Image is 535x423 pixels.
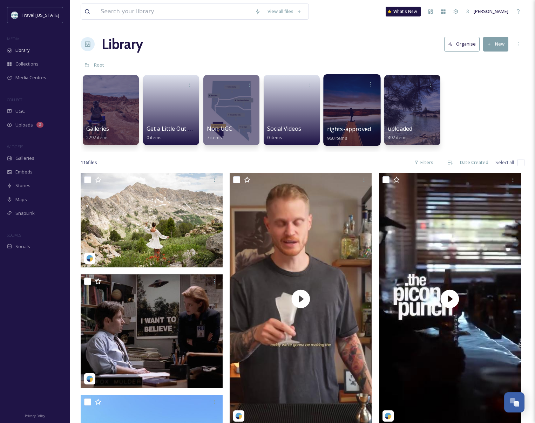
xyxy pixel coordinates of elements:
img: snapsea-logo.png [86,375,93,382]
input: Search your library [97,4,251,19]
span: Root [94,62,104,68]
img: snapsea-logo.png [235,412,242,419]
a: What's New [386,7,421,16]
span: 492 items [388,134,408,141]
span: Galleries [86,125,109,132]
span: Socials [15,243,30,250]
img: snapsea-logo.png [86,255,93,262]
a: Library [102,34,143,55]
span: 7 items [207,134,222,141]
span: 0 items [147,134,162,141]
span: COLLECT [7,97,22,102]
span: Privacy Policy [25,414,45,418]
span: Select all [495,159,514,166]
span: Embeds [15,169,33,175]
span: Stories [15,182,31,189]
span: Collections [15,61,39,67]
span: 0 items [267,134,282,141]
a: Privacy Policy [25,411,45,419]
a: uploaded492 items [388,125,412,141]
span: 2292 items [86,134,109,141]
span: Social Videos [267,125,301,132]
span: Media Centres [15,74,46,81]
span: Maps [15,196,27,203]
span: UGC [15,108,25,115]
img: j.rose227-4985441.jpg [81,173,223,267]
img: download.jpeg [11,12,18,19]
a: Social Videos0 items [267,125,301,141]
button: New [483,37,508,51]
span: Travel [US_STATE] [22,12,59,18]
a: Get a Little Out There0 items [147,125,204,141]
span: MEDIA [7,36,19,41]
button: Organise [444,37,480,51]
span: [PERSON_NAME] [474,8,508,14]
span: uploaded [388,125,412,132]
a: rights-approved960 items [327,126,371,141]
span: SOCIALS [7,232,21,238]
span: Non-UGC [207,125,232,132]
span: 116 file s [81,159,97,166]
span: 960 items [327,135,347,141]
div: Filters [411,156,437,169]
span: rights-approved [327,125,371,133]
span: Get a Little Out There [147,125,204,132]
img: stephanie_.bee-17860739331398155.jpeg [81,274,223,388]
a: Organise [444,37,483,51]
a: Non-UGC7 items [207,125,232,141]
span: SnapLink [15,210,35,217]
a: Root [94,61,104,69]
span: Uploads [15,122,33,128]
img: snapsea-logo.png [385,412,392,419]
span: Galleries [15,155,34,162]
a: [PERSON_NAME] [462,5,512,18]
div: 2 [36,122,43,128]
a: Galleries2292 items [86,125,109,141]
a: View all files [264,5,305,18]
div: Date Created [456,156,492,169]
span: Library [15,47,29,54]
button: Open Chat [504,392,524,412]
span: WIDGETS [7,144,23,149]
